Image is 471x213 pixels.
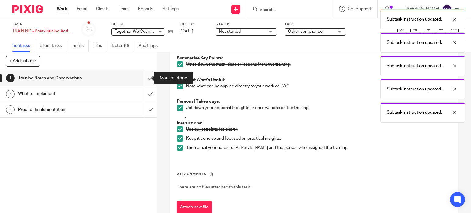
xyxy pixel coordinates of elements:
label: Due by [180,22,208,27]
h1: Training Notes and Observations [18,74,98,83]
small: /3 [88,28,92,31]
span: Attachments [177,172,206,176]
strong: Summarise Key Points: [177,56,223,60]
p: Write down the main ideas or lessons from the training. [186,61,451,67]
div: 1 [6,74,15,82]
a: Files [93,40,107,52]
p: Use bullet points for clarity. [186,126,451,132]
strong: Instructions: [177,121,202,125]
p: Then email your notes to [PERSON_NAME] and the person who assigned the training. [186,145,451,151]
div: 3 [6,105,15,114]
p: Subtask instruction updated. [387,40,442,46]
p: Subtask instruction updated. [387,109,442,116]
label: Client [111,22,173,27]
a: Notes (0) [112,40,134,52]
a: Reports [138,6,153,12]
strong: Personal Takeaways: [177,99,220,104]
h1: Proof of Implementation [18,105,98,114]
img: Pixie [12,5,43,13]
div: TRAINING - Post-Training Action Plan [12,28,74,34]
a: Team [119,6,129,12]
a: Audit logs [139,40,162,52]
strong: Highlight What’s Useful: [177,78,225,82]
a: Work [57,6,67,12]
span: There are no files attached to this task. [177,185,251,189]
a: Subtasks [12,40,35,52]
p: Subtask instruction updated. [387,16,442,22]
a: Client tasks [40,40,67,52]
a: Clients [96,6,109,12]
a: Settings [163,6,179,12]
img: svg%3E [442,4,452,14]
div: 0 [86,25,92,32]
p: Note what can be applied directly to your work or TWC [186,83,451,89]
p: Subtask instruction updated. [387,86,442,92]
span: [DATE] [180,29,193,33]
p: Jot down your personal thoughts or observations on the training. [186,105,451,111]
label: Task [12,22,74,27]
label: Status [216,22,277,27]
a: Emails [71,40,89,52]
p: Keep it concise and focused on practical insights. [186,135,451,142]
button: + Add subtask [6,56,40,66]
span: Not started [219,29,241,34]
div: 2 [6,90,15,98]
p: Subtask instruction updated. [387,63,442,69]
a: Email [77,6,87,12]
span: Together We Count Limited [115,29,167,34]
h1: What to Implement [18,89,98,98]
